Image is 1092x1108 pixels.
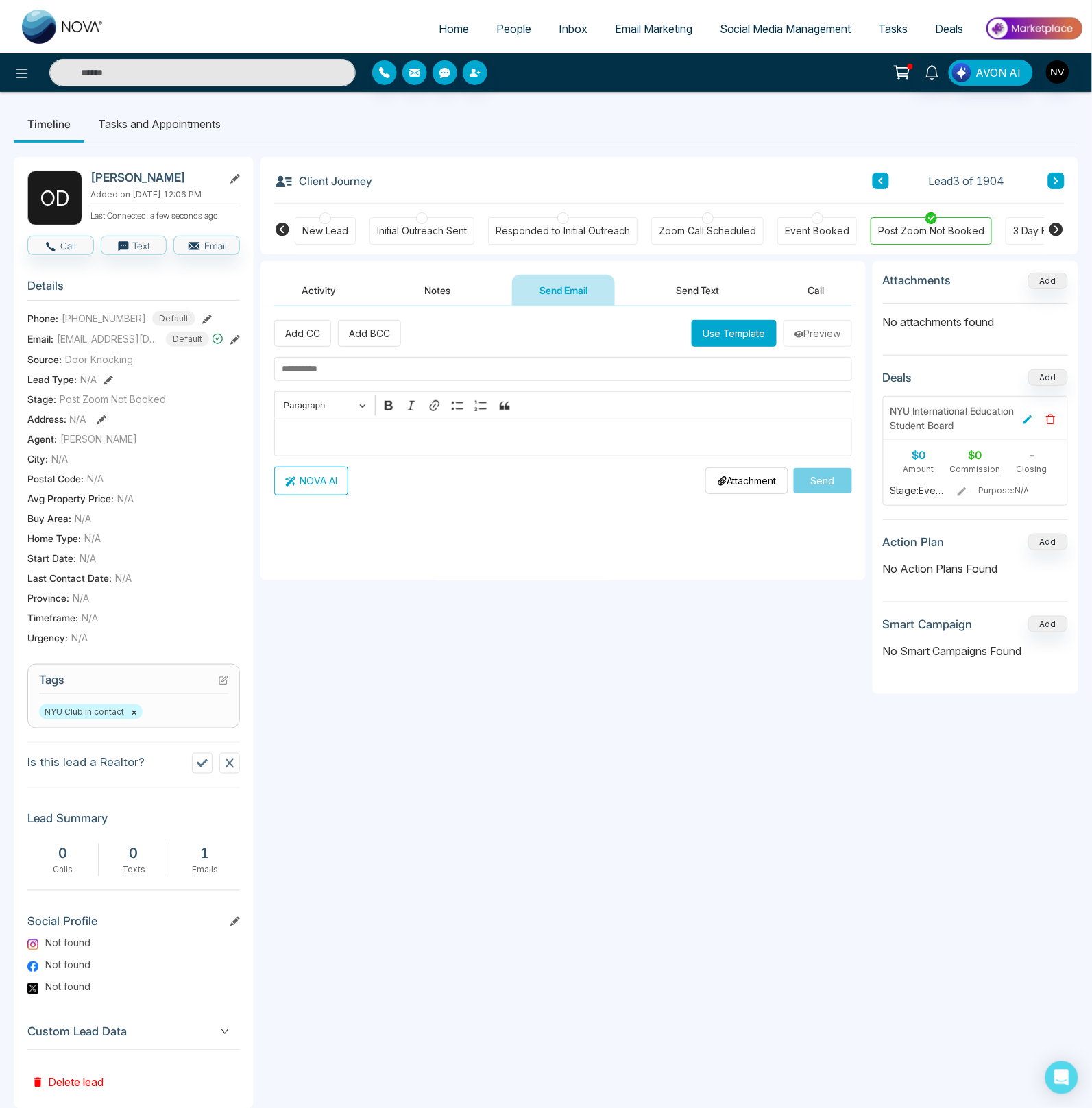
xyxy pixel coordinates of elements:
span: Stage: [27,392,56,406]
span: Purpose: N/A [979,484,1059,497]
span: Phone: [27,311,58,325]
span: N/A [117,491,134,506]
div: Initial Outreach Sent [377,224,467,238]
span: Social Media Management [720,22,851,36]
a: Deals [922,16,978,42]
div: $0 [890,447,947,463]
h3: Smart Campaign [883,617,973,631]
p: No Smart Campaigns Found [883,643,1068,659]
div: $0 [947,447,1004,463]
div: O D [27,171,82,225]
button: Call [27,236,94,255]
span: N/A [82,611,98,625]
button: Send Text [649,275,747,306]
div: Post Zoom Not Booked [878,224,984,238]
img: User Avatar [1046,60,1069,84]
button: Email [173,236,240,255]
span: N/A [84,531,101,545]
button: AVON AI [949,60,1033,86]
span: City : [27,452,48,466]
span: Not found [45,980,90,994]
button: Add [1028,616,1068,632]
button: Activity [274,275,363,306]
div: Calls [34,864,91,876]
button: Notes [398,275,478,306]
span: People [496,22,531,36]
img: Lead Flow [952,63,971,82]
div: Closing [1004,463,1060,476]
div: NYU International Education Student Board [890,404,1018,432]
button: Add [1028,534,1068,550]
span: Door Knocking [65,352,133,367]
span: N/A [80,551,96,565]
div: Emails [176,864,233,876]
span: Address: [27,412,86,426]
div: Texts [106,864,162,876]
div: Responded to Initial Outreach [496,224,630,238]
span: AVON AI [976,64,1021,81]
h3: Social Profile [27,915,240,935]
span: Default [166,332,209,347]
span: [PERSON_NAME] [60,432,137,446]
span: N/A [71,630,88,645]
p: Attachment [717,473,777,488]
button: Send Email [512,275,615,306]
div: 0 [34,844,91,864]
span: Paragraph [284,397,355,414]
div: Open Intercom Messenger [1045,1061,1078,1094]
span: Buy Area : [27,511,71,526]
h3: Attachments [883,273,951,287]
p: Last Connected: a few seconds ago [90,207,240,222]
div: 1 [176,844,233,864]
button: Use Template [692,320,777,347]
button: × [131,706,137,718]
button: Add [1028,369,1068,386]
span: Source: [27,352,62,367]
span: Default [152,311,195,326]
span: Timeframe : [27,611,78,625]
span: N/A [115,571,132,585]
span: Urgency : [27,630,68,645]
p: No Action Plans Found [883,561,1068,577]
button: Send [794,468,852,493]
span: Not found [45,958,90,972]
span: Postal Code : [27,471,84,486]
button: Delete lead [27,1050,108,1095]
button: Paragraph [278,395,372,416]
div: New Lead [302,224,348,238]
img: Nova CRM Logo [22,10,104,44]
h3: Client Journey [274,171,372,191]
div: Commission [947,463,1004,476]
span: Post Zoom Not Booked [60,392,166,406]
button: Call [781,275,852,306]
span: Custom Lead Data [27,1023,240,1042]
a: Social Media Management [706,16,865,42]
span: Avg Property Price : [27,491,114,506]
span: [EMAIL_ADDRESS][DOMAIN_NAME] [57,332,160,346]
span: NYU Club in contact [39,704,143,719]
a: People [483,16,545,42]
span: Tasks [879,22,908,36]
li: Timeline [14,106,84,143]
div: Event Booked [785,224,849,238]
span: N/A [69,413,86,425]
a: Inbox [545,16,601,42]
span: Home [439,22,469,36]
span: Province : [27,591,69,605]
img: Instagram Logo [27,939,38,950]
span: N/A [80,372,97,386]
div: Zoom Call Scheduled [659,224,756,238]
span: Lead 3 of 1904 [929,173,1005,189]
div: Editor editing area: main [274,419,852,456]
h3: Details [27,279,240,300]
span: Stage: Event TBD [890,484,947,497]
span: Add [1028,274,1068,286]
span: Start Date : [27,551,76,565]
span: Not found [45,936,90,950]
span: [PHONE_NUMBER] [62,311,146,325]
span: down [221,1028,229,1036]
span: Email Marketing [615,22,692,36]
span: Agent: [27,432,57,446]
span: Home Type : [27,531,81,545]
button: Add [1028,273,1068,289]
